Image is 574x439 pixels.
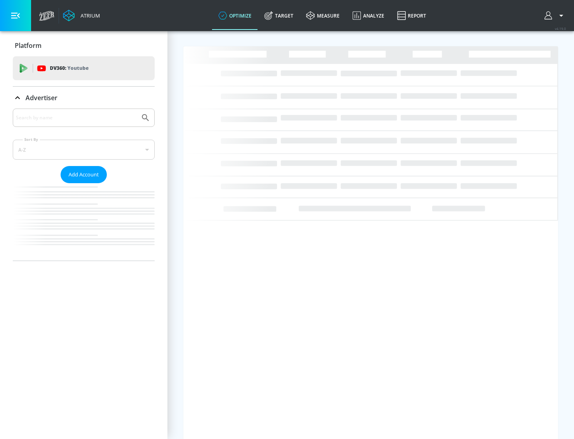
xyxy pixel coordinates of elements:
a: Analyze [346,1,391,30]
span: v 4.19.0 [555,26,566,31]
div: Advertiser [13,109,155,261]
div: Atrium [77,12,100,19]
a: Report [391,1,432,30]
a: Atrium [63,10,100,22]
div: Advertiser [13,87,155,109]
div: DV360: Youtube [13,56,155,80]
p: Platform [15,41,41,50]
a: measure [300,1,346,30]
nav: list of Advertiser [13,183,155,261]
p: DV360: [50,64,88,73]
p: Advertiser [26,93,57,102]
p: Youtube [67,64,88,72]
label: Sort By [23,137,40,142]
div: A-Z [13,140,155,160]
a: optimize [212,1,258,30]
input: Search by name [16,113,137,123]
span: Add Account [69,170,99,179]
button: Add Account [61,166,107,183]
div: Platform [13,34,155,57]
a: Target [258,1,300,30]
